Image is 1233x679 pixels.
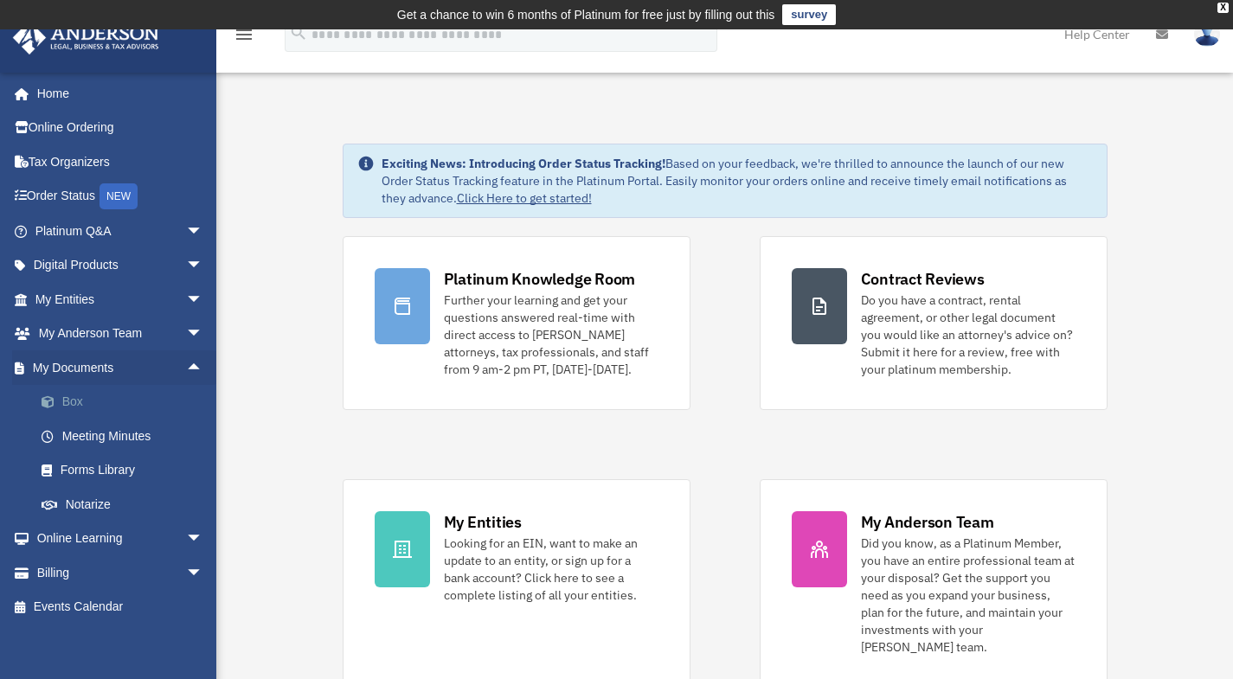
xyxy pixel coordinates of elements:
span: arrow_drop_down [186,214,221,249]
span: arrow_drop_up [186,350,221,386]
div: My Entities [444,511,522,533]
a: Click Here to get started! [457,190,592,206]
div: Based on your feedback, we're thrilled to announce the launch of our new Order Status Tracking fe... [382,155,1093,207]
div: Looking for an EIN, want to make an update to an entity, or sign up for a bank account? Click her... [444,535,658,604]
img: User Pic [1194,22,1220,47]
div: Platinum Knowledge Room [444,268,636,290]
strong: Exciting News: Introducing Order Status Tracking! [382,156,665,171]
span: arrow_drop_down [186,555,221,591]
span: arrow_drop_down [186,282,221,317]
a: My Anderson Teamarrow_drop_down [12,317,229,351]
div: NEW [100,183,138,209]
a: My Entitiesarrow_drop_down [12,282,229,317]
i: menu [234,24,254,45]
div: Do you have a contract, rental agreement, or other legal document you would like an attorney's ad... [861,291,1076,378]
a: Online Ordering [12,111,229,145]
div: Did you know, as a Platinum Member, you have an entire professional team at your disposal? Get th... [861,535,1076,656]
a: Forms Library [24,453,229,488]
div: Get a chance to win 6 months of Platinum for free just by filling out this [397,4,775,25]
div: close [1217,3,1229,13]
div: My Anderson Team [861,511,994,533]
a: Order StatusNEW [12,179,229,215]
a: Meeting Minutes [24,419,229,453]
a: Platinum Q&Aarrow_drop_down [12,214,229,248]
div: Contract Reviews [861,268,985,290]
span: arrow_drop_down [186,248,221,284]
a: My Documentsarrow_drop_up [12,350,229,385]
a: Billingarrow_drop_down [12,555,229,590]
span: arrow_drop_down [186,317,221,352]
a: menu [234,30,254,45]
a: survey [782,4,836,25]
a: Digital Productsarrow_drop_down [12,248,229,283]
a: Tax Organizers [12,144,229,179]
a: Platinum Knowledge Room Further your learning and get your questions answered real-time with dire... [343,236,690,410]
div: Further your learning and get your questions answered real-time with direct access to [PERSON_NAM... [444,291,658,378]
a: Notarize [24,487,229,522]
a: Box [24,385,229,420]
i: search [289,23,308,42]
a: Online Learningarrow_drop_down [12,522,229,556]
a: Home [12,76,221,111]
a: Events Calendar [12,590,229,625]
span: arrow_drop_down [186,522,221,557]
img: Anderson Advisors Platinum Portal [8,21,164,54]
a: Contract Reviews Do you have a contract, rental agreement, or other legal document you would like... [760,236,1108,410]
